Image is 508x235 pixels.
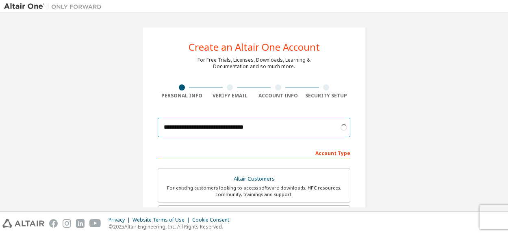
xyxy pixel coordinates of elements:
img: linkedin.svg [76,219,85,228]
img: Altair One [4,2,106,11]
div: Website Terms of Use [132,217,192,223]
div: For Free Trials, Licenses, Downloads, Learning & Documentation and so much more. [198,57,310,70]
div: Security Setup [302,93,351,99]
p: © 2025 Altair Engineering, Inc. All Rights Reserved. [109,223,234,230]
div: Personal Info [158,93,206,99]
div: Cookie Consent [192,217,234,223]
div: Create an Altair One Account [189,42,320,52]
div: For existing customers looking to access software downloads, HPC resources, community, trainings ... [163,185,345,198]
div: Privacy [109,217,132,223]
img: facebook.svg [49,219,58,228]
img: instagram.svg [63,219,71,228]
div: Verify Email [206,93,254,99]
div: Altair Customers [163,173,345,185]
img: altair_logo.svg [2,219,44,228]
div: Account Info [254,93,302,99]
div: Account Type [158,146,350,159]
img: youtube.svg [89,219,101,228]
